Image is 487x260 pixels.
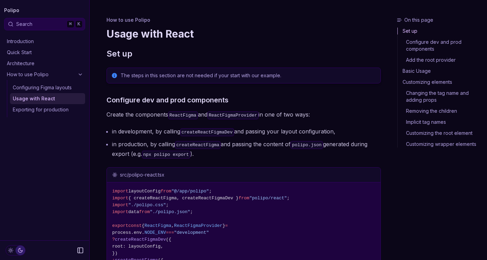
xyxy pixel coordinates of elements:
[398,139,484,148] a: Customizing wrapper elements
[106,110,381,120] p: Create the components and in one of two ways:
[166,237,172,242] span: ({
[120,171,365,178] figcaption: src/polipo-react.tsx
[144,230,166,235] span: NODE_ENV
[4,6,19,15] a: Polipo
[249,196,287,201] span: "polipo/react"
[112,196,129,201] span: import
[174,223,222,228] span: ReactFigmaProvider
[171,223,174,228] span: ,
[106,48,132,59] a: Set up
[139,209,150,214] span: from
[4,69,85,80] a: How to use Polipo
[144,223,171,228] span: ReactFigma
[175,141,221,149] code: createReactFigma
[398,88,484,106] a: Changing the tag name and adding props
[142,223,144,228] span: {
[112,189,129,194] span: import
[397,17,484,23] h3: On this page
[4,58,85,69] a: Architecture
[180,128,234,136] code: createReactFigmaDev
[75,20,83,28] kbd: K
[128,202,166,208] span: "./polipo.css"
[112,139,381,159] li: in production, by calling and passing the content of generated during export (e.g. ).
[166,230,174,235] span: ===
[67,20,74,28] kbd: ⌘
[142,151,191,159] code: npx polipo export
[287,196,290,201] span: ;
[112,209,129,214] span: import
[239,196,249,201] span: from
[112,237,115,242] span: ?
[10,104,85,115] a: Exporting for production
[190,209,193,214] span: ;
[398,117,484,128] a: Implicit tag names
[398,66,484,77] a: Basic Usage
[106,17,150,23] a: How to use Polipo
[171,189,209,194] span: "@/app/polipo"
[398,77,484,88] a: Customizing elements
[112,244,163,249] span: root: layoutConfig,
[174,230,209,235] span: "development"
[112,223,129,228] span: export
[112,251,118,256] span: })
[161,189,171,194] span: from
[150,209,190,214] span: "./polipo.json"
[398,106,484,117] a: Removing the children
[398,28,484,37] a: Set up
[128,209,139,214] span: data
[4,18,85,30] button: Search⌘K
[398,128,484,139] a: Customizing the root element
[209,189,212,194] span: ;
[10,82,85,93] a: Configuring Figma layouts
[106,28,381,40] h1: Usage with React
[112,202,129,208] span: import
[225,223,228,228] span: =
[398,37,484,54] a: Configure dev and prod components
[291,141,323,149] code: polipo.json
[128,223,142,228] span: const
[6,245,26,256] button: Toggle Theme
[222,223,225,228] span: }
[128,196,239,201] span: { createReactFigma, createReactFigmaDev }
[4,47,85,58] a: Quick Start
[10,93,85,104] a: Usage with React
[115,237,166,242] span: createReactFigmaDev
[4,36,85,47] a: Introduction
[168,111,198,119] code: ReactFigma
[128,189,161,194] span: layoutConfig
[75,245,86,256] button: Collapse Sidebar
[112,127,381,137] li: in development, by calling and passing your layout configuration,
[398,54,484,66] a: Add the root provider
[166,202,169,208] span: ;
[207,111,258,119] code: ReactFigmaProvider
[106,94,229,106] a: Configure dev and prod components
[121,72,376,79] p: The steps in this section are not needed if your start with our example.
[112,230,145,235] span: process.env.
